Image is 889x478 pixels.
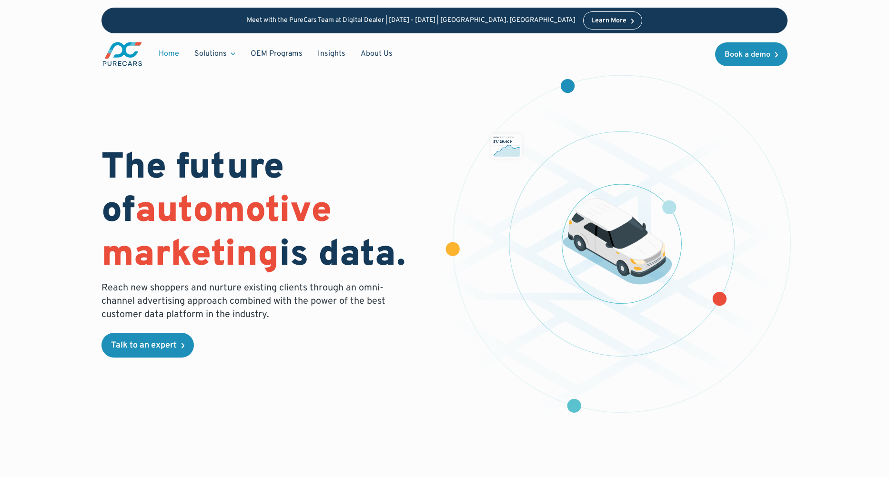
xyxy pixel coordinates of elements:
div: Solutions [194,49,227,59]
a: Learn More [583,11,642,30]
div: Talk to an expert [111,341,177,350]
p: Meet with the PureCars Team at Digital Dealer | [DATE] - [DATE] | [GEOGRAPHIC_DATA], [GEOGRAPHIC_... [247,17,576,25]
a: Insights [310,45,353,63]
img: purecars logo [101,41,143,67]
span: automotive marketing [101,189,332,278]
a: Talk to an expert [101,333,194,358]
h1: The future of is data. [101,147,433,278]
a: Home [151,45,187,63]
div: Book a demo [725,51,770,59]
div: Solutions [187,45,243,63]
a: About Us [353,45,400,63]
img: illustration of a vehicle [563,198,672,285]
img: chart showing monthly dealership revenue of $7m [491,134,522,159]
div: Learn More [591,18,626,24]
a: Book a demo [715,42,788,66]
a: OEM Programs [243,45,310,63]
p: Reach new shoppers and nurture existing clients through an omni-channel advertising approach comb... [101,281,391,321]
a: main [101,41,143,67]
